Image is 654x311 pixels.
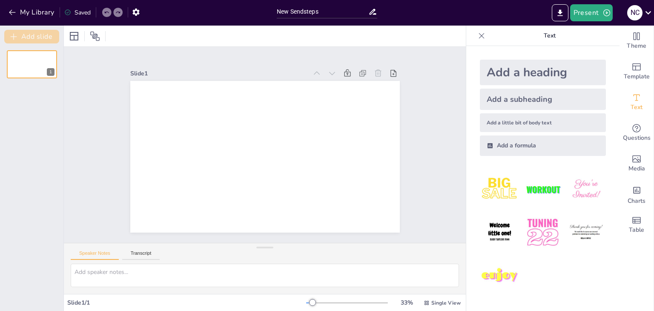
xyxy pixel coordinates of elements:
img: 2.jpeg [523,170,562,209]
span: Template [624,72,650,81]
div: 1 [47,68,54,76]
span: Media [628,164,645,173]
button: My Library [6,6,58,19]
div: Layout [67,29,81,43]
span: Table [629,225,644,235]
img: 3.jpeg [566,170,606,209]
button: Add slide [4,30,59,43]
div: Add ready made slides [620,56,654,87]
div: 33 % [396,299,417,307]
div: Get real-time input from your audience [620,118,654,148]
div: Slide 1 [147,43,322,88]
button: Export to PowerPoint [552,4,568,21]
span: Charts [628,196,645,206]
span: Single View [431,299,461,306]
img: 6.jpeg [566,213,606,252]
button: Present [570,4,613,21]
div: Add images, graphics, shapes or video [620,148,654,179]
span: Position [90,31,100,41]
button: Transcript [122,251,160,260]
div: Add text boxes [620,87,654,118]
img: 7.jpeg [480,256,519,296]
span: Questions [623,133,651,143]
img: 5.jpeg [523,213,562,252]
span: Theme [627,41,646,51]
button: Speaker Notes [71,251,119,260]
img: 4.jpeg [480,213,519,252]
div: Slide 1 / 1 [67,299,306,307]
div: 1 [7,50,57,78]
div: Add charts and graphs [620,179,654,210]
div: Change the overall theme [620,26,654,56]
div: Add a little bit of body text [480,113,606,132]
p: Text [488,26,611,46]
span: Text [631,103,643,112]
div: N C [627,5,643,20]
div: Add a formula [480,135,606,156]
div: Add a table [620,210,654,240]
div: Add a subheading [480,89,606,110]
input: Insert title [277,6,368,18]
img: 1.jpeg [480,170,519,209]
div: Saved [64,9,91,17]
button: N C [627,4,643,21]
div: Add a heading [480,60,606,85]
